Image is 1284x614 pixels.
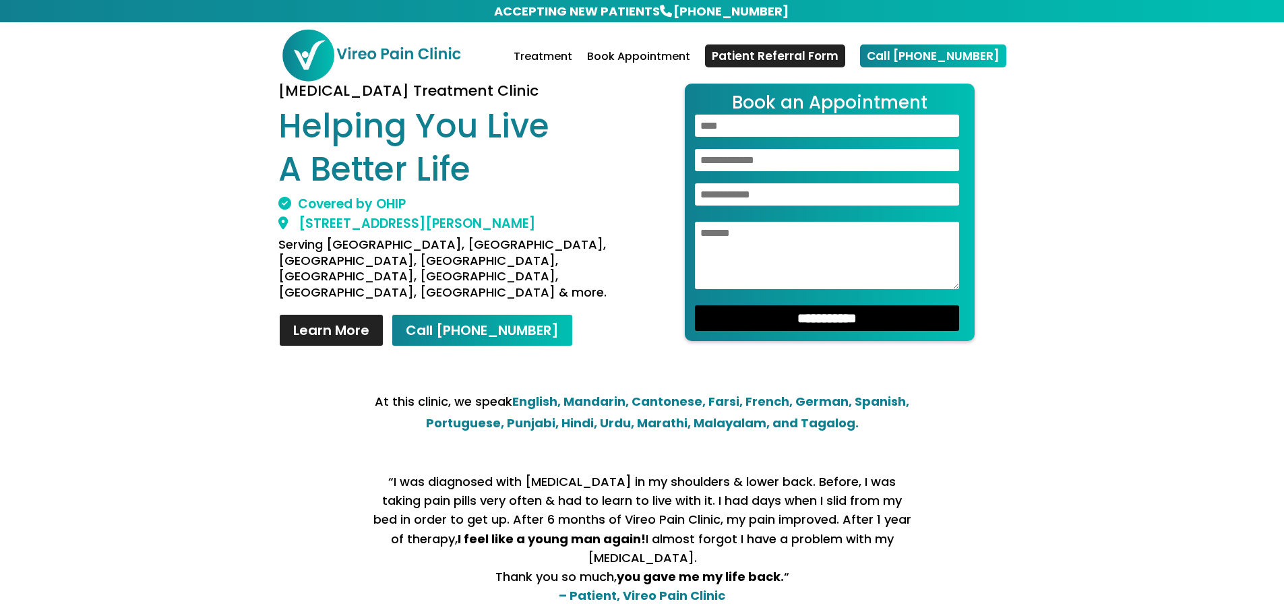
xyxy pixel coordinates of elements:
[281,28,462,82] img: Vireo Pain Clinic
[426,393,910,431] strong: English, Mandarin, Cantonese, Farsi, French, German, Spanish, Portuguese, Punjabi, Hindi, Urdu, M...
[587,52,690,84] a: Book Appointment
[705,44,845,67] a: Patient Referral Form
[278,105,632,197] h1: Helping You Live A Better Life
[278,197,632,217] h2: Covered by OHIP
[391,313,574,347] a: Call [PHONE_NUMBER]
[514,52,572,84] a: Treatment
[373,472,912,606] p: “I was diagnosed with [MEDICAL_DATA] in my shoulders & lower back. Before, I was taking pain pill...
[458,530,646,547] strong: I feel like a young man again!
[373,391,912,434] p: At this clinic, we speak
[278,84,632,105] h3: [MEDICAL_DATA] Treatment Clinic
[617,568,784,585] strong: you gave me my life back.
[685,84,975,341] form: Contact form
[860,44,1006,67] a: Call [PHONE_NUMBER]
[278,214,535,233] a: [STREET_ADDRESS][PERSON_NAME]
[559,587,725,604] strong: – Patient, Vireo Pain Clinic
[278,237,632,307] h4: Serving [GEOGRAPHIC_DATA], [GEOGRAPHIC_DATA], [GEOGRAPHIC_DATA], [GEOGRAPHIC_DATA], [GEOGRAPHIC_D...
[672,1,790,21] a: [PHONE_NUMBER]
[278,313,384,347] a: Learn More
[695,94,965,115] h2: Book an Appointment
